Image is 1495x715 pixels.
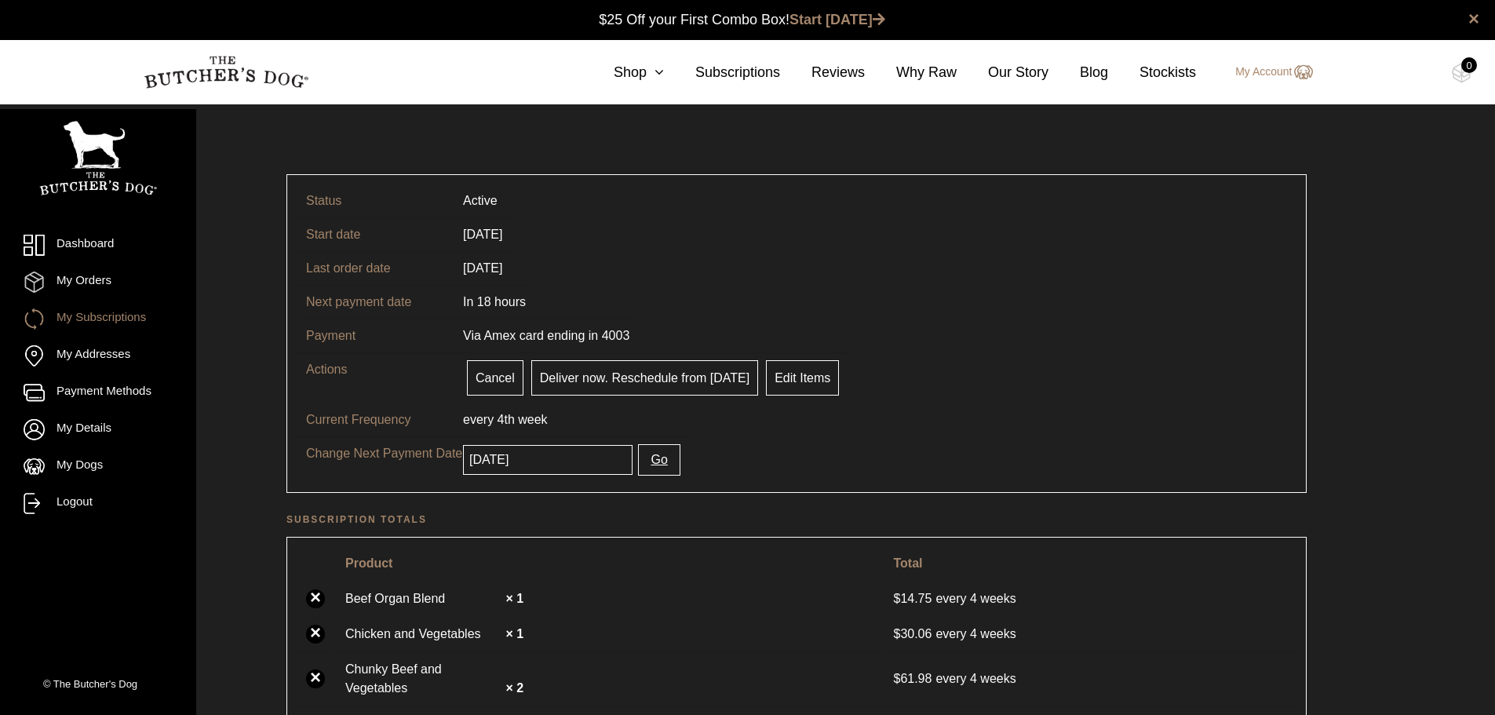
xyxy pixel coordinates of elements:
[345,625,502,644] a: Chicken and Vegetables
[39,121,157,195] img: TBD_Portrait_Logo_White.png
[505,681,523,695] strong: × 2
[893,627,935,640] span: 30.06
[893,592,900,605] span: $
[24,419,173,440] a: My Details
[582,62,664,83] a: Shop
[297,352,454,403] td: Actions
[24,345,173,367] a: My Addresses
[518,413,547,426] span: week
[24,272,173,293] a: My Orders
[306,410,463,429] p: Current Frequency
[1048,62,1108,83] a: Blog
[463,413,515,426] span: every 4th
[505,592,523,605] strong: × 1
[957,62,1048,83] a: Our Story
[884,582,1296,615] td: every 4 weeks
[336,547,882,580] th: Product
[24,456,173,477] a: My Dogs
[893,672,900,685] span: $
[531,360,758,396] a: Deliver now. Reschedule from [DATE]
[789,12,885,27] a: Start [DATE]
[297,319,454,352] td: Payment
[1468,9,1479,28] a: close
[865,62,957,83] a: Why Raw
[306,589,325,608] a: ×
[345,589,502,608] a: Beef Organ Blend
[664,62,780,83] a: Subscriptions
[893,672,935,685] span: 61.98
[306,625,325,644] a: ×
[297,251,454,285] td: Last order date
[884,547,1296,580] th: Total
[893,592,935,605] span: 14.75
[454,285,535,319] td: In 18 hours
[306,669,325,688] a: ×
[297,184,454,217] td: Status
[1220,63,1312,82] a: My Account
[1108,62,1196,83] a: Stockists
[780,62,865,83] a: Reviews
[467,360,523,396] a: Cancel
[454,217,512,251] td: [DATE]
[884,617,1296,651] td: every 4 weeks
[297,285,454,319] td: Next payment date
[505,627,523,640] strong: × 1
[463,329,629,342] span: Via Amex card ending in 4003
[1452,63,1471,83] img: TBD_Cart-Empty.png
[24,308,173,330] a: My Subscriptions
[766,360,839,396] a: Edit Items
[24,235,173,256] a: Dashboard
[306,444,463,463] p: Change Next Payment Date
[454,251,512,285] td: [DATE]
[1461,57,1477,73] div: 0
[893,627,900,640] span: $
[24,493,173,514] a: Logout
[884,652,1296,705] td: every 4 weeks
[286,512,1307,527] h2: Subscription totals
[24,382,173,403] a: Payment Methods
[345,660,502,698] a: Chunky Beef and Vegetables
[638,444,680,476] button: Go
[454,184,507,217] td: Active
[297,217,454,251] td: Start date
